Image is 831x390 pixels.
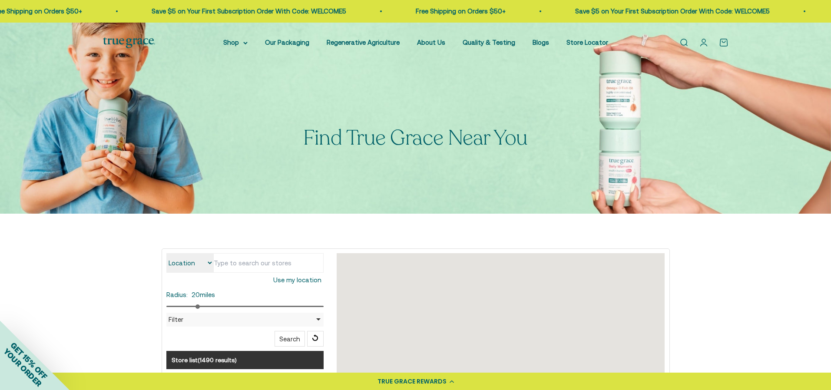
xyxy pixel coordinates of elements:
[213,253,324,273] input: Type to search our stores
[223,37,248,48] summary: Shop
[498,6,692,17] p: Save $5 on Your First Subscription Order With Code: WELCOME5
[166,351,324,369] h3: Store list
[74,6,269,17] p: Save $5 on Your First Subscription Order With Code: WELCOME5
[417,39,445,46] a: About Us
[192,291,200,298] span: 20
[533,39,549,46] a: Blogs
[377,377,447,386] div: TRUE GRACE REWARDS
[166,291,188,298] label: Radius:
[9,340,49,381] span: GET 15% OFF
[265,39,309,46] a: Our Packaging
[215,357,235,364] span: results
[166,313,324,327] div: Filter
[166,290,324,300] div: miles
[463,39,515,46] a: Quality & Testing
[199,357,214,364] span: 1490
[303,124,527,152] split-lines: Find True Grace Near You
[275,331,305,347] button: Search
[271,273,324,288] button: Use my location
[2,347,43,388] span: YOUR ORDER
[198,357,237,364] span: ( )
[166,306,324,307] input: Radius
[566,39,608,46] a: Store Locator
[327,39,400,46] a: Regenerative Agriculture
[307,331,324,347] span: Reset
[338,7,428,15] a: Free Shipping on Orders $50+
